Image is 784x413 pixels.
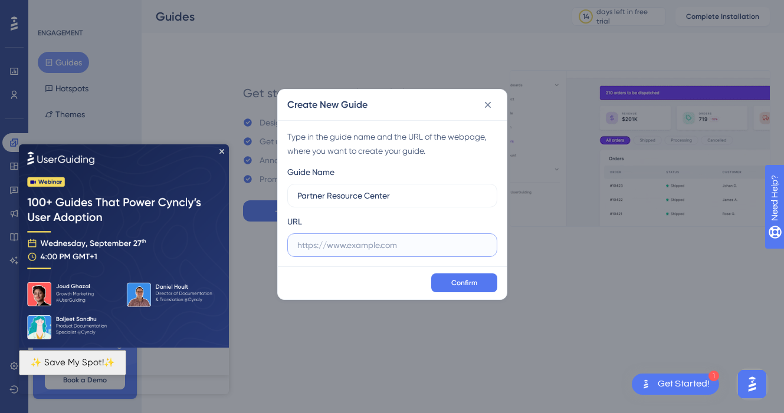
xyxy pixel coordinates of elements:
img: launcher-image-alternative-text [639,377,653,391]
div: Get Started! [658,378,710,391]
div: Open Get Started! checklist, remaining modules: 1 [632,374,719,395]
span: Confirm [451,278,477,288]
div: 1 [708,371,719,381]
div: URL [287,214,302,229]
iframe: UserGuiding AI Assistant Launcher [734,366,770,402]
div: Type in the guide name and the URL of the webpage, where you want to create your guide. [287,130,497,158]
input: How to Create [297,189,487,202]
span: Need Help? [28,3,74,17]
h2: Create New Guide [287,98,368,112]
div: Close Preview [201,5,205,9]
div: Guide Name [287,165,334,179]
input: https://www.example.com [297,239,487,252]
